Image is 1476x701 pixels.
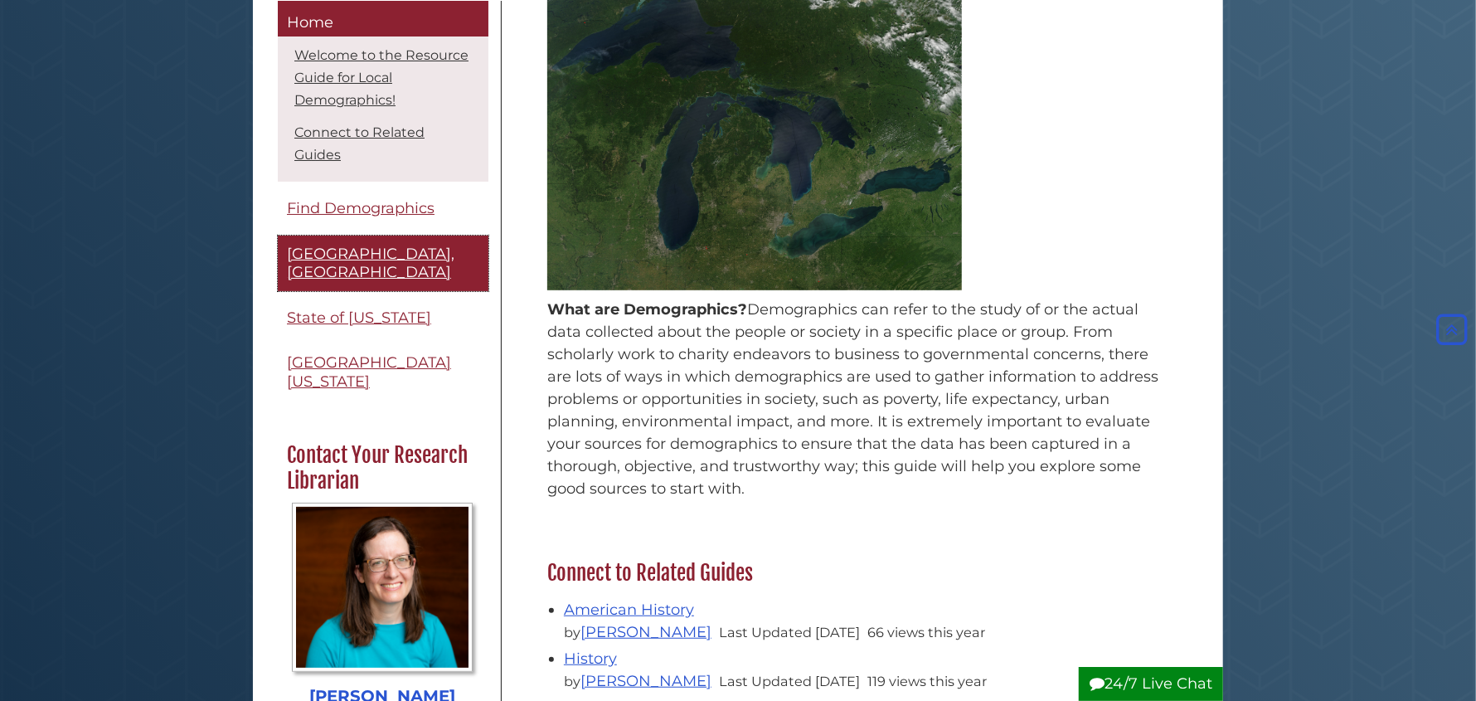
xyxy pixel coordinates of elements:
[278,344,488,400] a: [GEOGRAPHIC_DATA][US_STATE]
[719,673,860,689] span: Last Updated [DATE]
[564,601,694,619] a: American History
[867,673,987,689] span: 119 views this year
[867,624,985,640] span: 66 views this year
[547,300,747,319] strong: What are Demographics?
[1079,667,1223,701] button: 24/7 Live Chat
[1432,320,1472,338] a: Back to Top
[287,199,435,217] span: Find Demographics
[278,299,488,336] a: State of [US_STATE]
[564,624,715,640] span: by
[564,650,617,668] a: History
[292,503,473,672] img: Profile Photo
[539,560,1173,587] h2: Connect to Related Guides
[580,672,711,690] a: [PERSON_NAME]
[287,308,431,326] span: State of [US_STATE]
[719,624,860,640] span: Last Updated [DATE]
[287,353,451,391] span: [GEOGRAPHIC_DATA][US_STATE]
[564,673,715,689] span: by
[278,190,488,227] a: Find Demographics
[287,12,333,31] span: Home
[278,235,488,290] a: [GEOGRAPHIC_DATA], [GEOGRAPHIC_DATA]
[279,442,486,494] h2: Contact Your Research Librarian
[547,299,1165,500] p: Demographics can refer to the study of or the actual data collected about the people or society i...
[294,124,425,163] a: Connect to Related Guides
[294,47,469,108] a: Welcome to the Resource Guide for Local Demographics!
[580,623,711,641] a: [PERSON_NAME]
[287,244,454,281] span: [GEOGRAPHIC_DATA], [GEOGRAPHIC_DATA]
